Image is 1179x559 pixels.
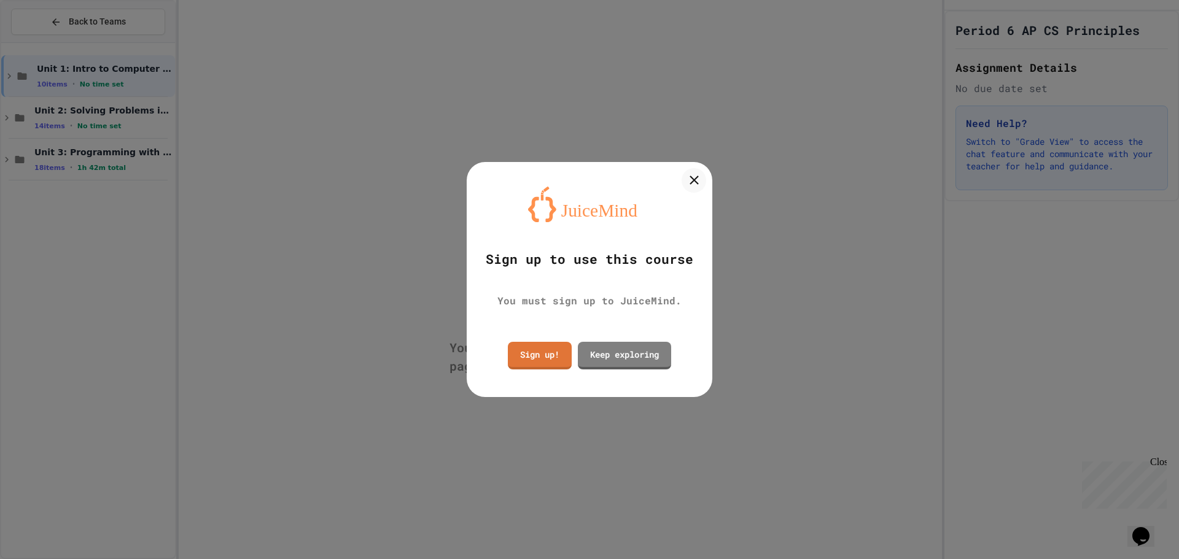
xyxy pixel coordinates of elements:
img: logo-orange.svg [528,187,651,222]
div: You must sign up to JuiceMind. [497,293,682,308]
a: Keep exploring [578,342,671,369]
div: Sign up to use this course [486,250,693,269]
a: Sign up! [508,342,572,369]
div: Chat with us now!Close [5,5,85,78]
